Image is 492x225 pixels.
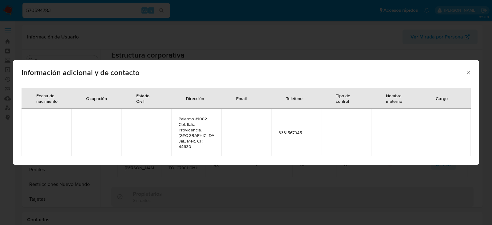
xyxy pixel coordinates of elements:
[279,91,310,106] div: Teléfono
[229,91,254,106] div: Email
[79,91,114,106] div: Ocupación
[465,70,471,75] button: Cerrar
[428,91,455,106] div: Cargo
[279,130,314,135] span: 3331567945
[328,88,363,108] div: Tipo de control
[129,88,164,108] div: Estado Civil
[229,130,264,135] span: -
[22,69,465,76] span: Información adicional y de contacto
[179,91,212,106] div: Dirección
[179,116,214,149] span: Palermo #1082. Col. Italia Providencia. [GEOGRAPHIC_DATA], Jal., Mex. CP: 44630
[379,88,414,108] div: Nombre materno
[29,88,65,108] div: Fecha de nacimiento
